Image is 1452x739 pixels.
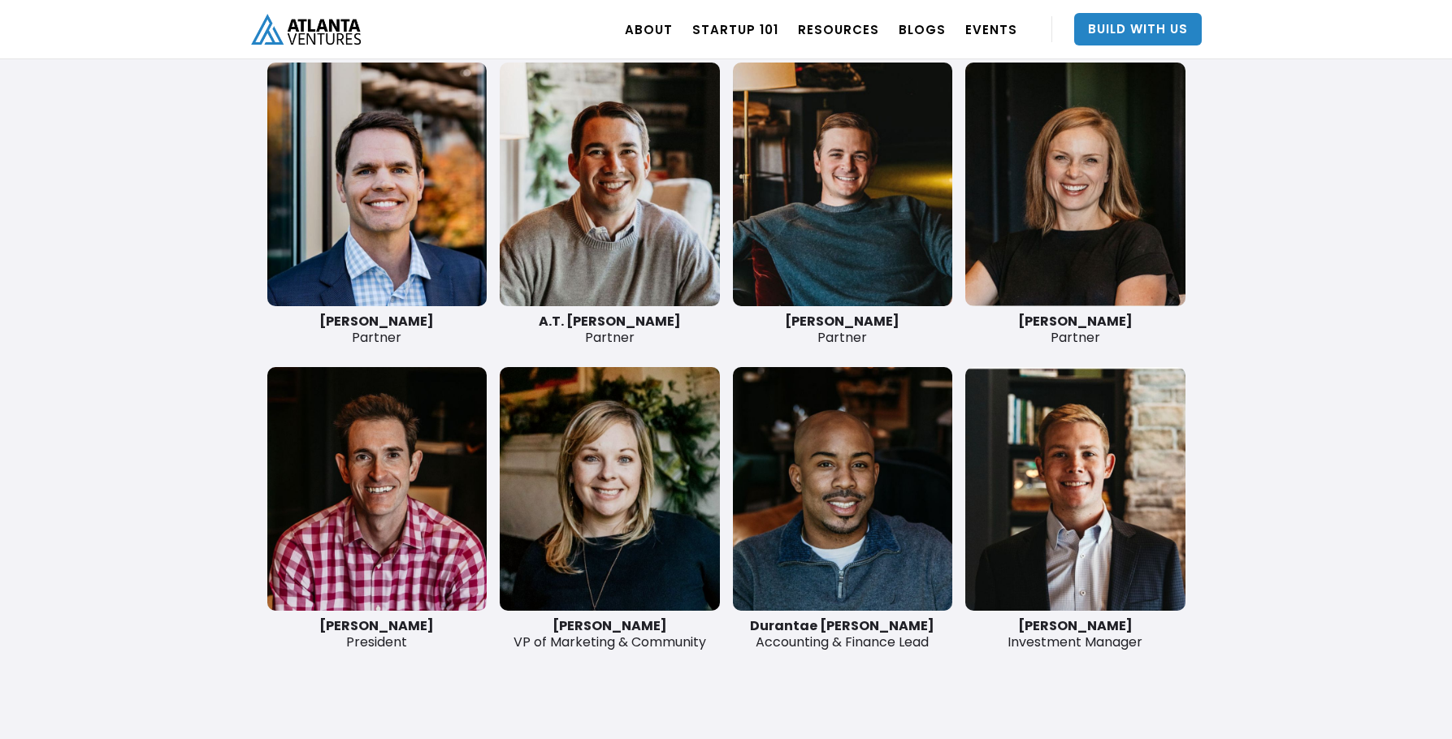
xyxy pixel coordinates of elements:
div: VP of Marketing & Community [500,618,720,650]
strong: [PERSON_NAME] [1018,312,1133,331]
div: President [267,618,488,650]
div: Partner [733,313,953,346]
strong: A.T. [PERSON_NAME] [539,312,681,331]
a: Startup 101 [692,6,778,52]
div: Partner [965,313,1185,346]
div: Accounting & Finance Lead [733,618,953,650]
strong: [PERSON_NAME] [785,312,899,331]
strong: [PERSON_NAME] [553,616,667,635]
div: Partner [500,313,720,346]
a: RESOURCES [798,6,879,52]
a: ABOUT [625,6,673,52]
strong: [PERSON_NAME] [319,616,434,635]
a: BLOGS [899,6,946,52]
strong: Durantae [PERSON_NAME] [750,616,934,635]
a: EVENTS [965,6,1017,52]
a: Build With Us [1074,13,1202,45]
div: Partner [267,313,488,346]
strong: [PERSON_NAME] [319,312,434,331]
strong: [PERSON_NAME] [1018,616,1133,635]
div: Investment Manager [965,618,1185,650]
